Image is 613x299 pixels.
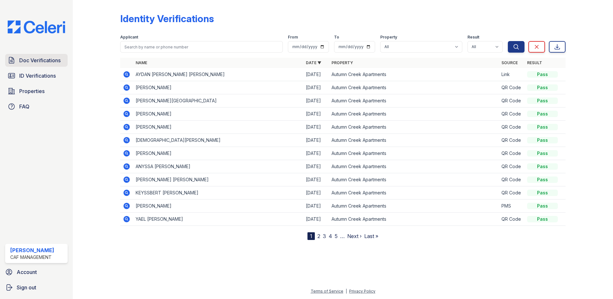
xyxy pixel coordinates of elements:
td: Autumn Creek Apartments [329,200,499,213]
td: [PERSON_NAME] [133,147,303,160]
a: Property [332,60,353,65]
td: AYDAN [PERSON_NAME] [PERSON_NAME] [133,68,303,81]
label: To [334,35,339,40]
td: Autumn Creek Apartments [329,134,499,147]
td: QR Code [499,160,525,173]
div: 1 [307,232,315,240]
div: Pass [527,150,558,157]
td: QR Code [499,173,525,186]
td: [DATE] [303,94,329,107]
a: Sign out [3,281,70,294]
td: [PERSON_NAME][GEOGRAPHIC_DATA] [133,94,303,107]
div: Pass [527,137,558,143]
div: Pass [527,84,558,91]
div: Pass [527,71,558,78]
a: Privacy Policy [349,289,375,294]
td: [DATE] [303,213,329,226]
td: [DATE] [303,200,329,213]
span: Doc Verifications [19,56,61,64]
a: Name [136,60,147,65]
td: QR Code [499,134,525,147]
input: Search by name or phone number [120,41,283,53]
td: Autumn Creek Apartments [329,107,499,121]
td: KEYSSBERT [PERSON_NAME] [133,186,303,200]
td: [DATE] [303,147,329,160]
a: Date ▼ [306,60,321,65]
a: Properties [5,85,68,98]
a: 5 [335,233,338,239]
td: QR Code [499,147,525,160]
div: Pass [527,111,558,117]
div: Pass [527,98,558,104]
td: QR Code [499,94,525,107]
td: QR Code [499,107,525,121]
a: FAQ [5,100,68,113]
td: Autumn Creek Apartments [329,213,499,226]
td: QR Code [499,213,525,226]
td: Autumn Creek Apartments [329,94,499,107]
span: Account [17,268,37,276]
img: CE_Logo_Blue-a8612792a0a2168367f1c8372b55b34899dd931a85d93a1a3d3e32e68fde9ad4.png [3,21,70,33]
label: Property [380,35,397,40]
a: 3 [323,233,326,239]
span: ID Verifications [19,72,56,80]
td: QR Code [499,121,525,134]
div: [PERSON_NAME] [10,246,54,254]
td: [DEMOGRAPHIC_DATA][PERSON_NAME] [133,134,303,147]
span: FAQ [19,103,29,110]
a: ID Verifications [5,69,68,82]
div: Pass [527,203,558,209]
div: Identity Verifications [120,13,214,24]
td: YAEL [PERSON_NAME] [133,213,303,226]
a: Account [3,266,70,278]
td: QR Code [499,81,525,94]
td: Link [499,68,525,81]
span: … [340,232,345,240]
div: Pass [527,190,558,196]
div: CAF Management [10,254,54,261]
td: [DATE] [303,134,329,147]
span: Sign out [17,284,36,291]
td: [DATE] [303,121,329,134]
div: Pass [527,216,558,222]
label: Applicant [120,35,138,40]
td: [DATE] [303,160,329,173]
a: Last » [364,233,378,239]
div: Pass [527,176,558,183]
td: [DATE] [303,186,329,200]
td: [PERSON_NAME] [133,81,303,94]
td: [DATE] [303,68,329,81]
a: 4 [329,233,332,239]
td: Autumn Creek Apartments [329,147,499,160]
td: Autumn Creek Apartments [329,68,499,81]
a: Result [527,60,542,65]
div: Pass [527,124,558,130]
td: [PERSON_NAME] [PERSON_NAME] [133,173,303,186]
td: ANYSSA [PERSON_NAME] [133,160,303,173]
td: Autumn Creek Apartments [329,173,499,186]
td: [PERSON_NAME] [133,200,303,213]
td: [DATE] [303,173,329,186]
span: Properties [19,87,45,95]
td: QR Code [499,186,525,200]
td: PMS [499,200,525,213]
div: | [346,289,347,294]
a: Source [501,60,518,65]
td: [DATE] [303,107,329,121]
label: Result [467,35,479,40]
a: Next › [347,233,362,239]
td: [PERSON_NAME] [133,107,303,121]
a: 2 [317,233,320,239]
td: [PERSON_NAME] [133,121,303,134]
td: Autumn Creek Apartments [329,121,499,134]
td: Autumn Creek Apartments [329,186,499,200]
div: Pass [527,163,558,170]
label: From [288,35,298,40]
a: Doc Verifications [5,54,68,67]
td: [DATE] [303,81,329,94]
td: Autumn Creek Apartments [329,160,499,173]
td: Autumn Creek Apartments [329,81,499,94]
a: Terms of Service [311,289,343,294]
